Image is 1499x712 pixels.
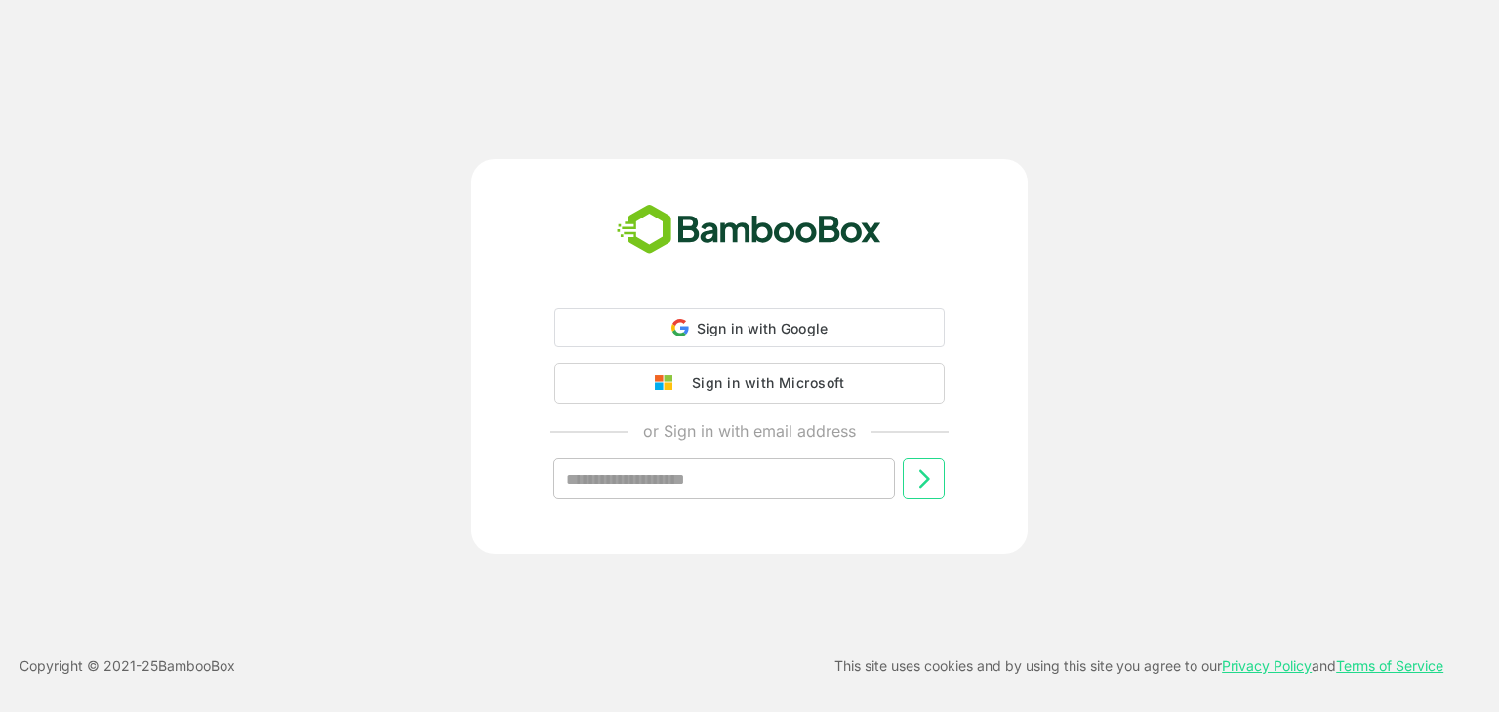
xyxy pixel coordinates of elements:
[697,320,829,336] span: Sign in with Google
[1336,657,1443,674] a: Terms of Service
[834,654,1443,678] p: This site uses cookies and by using this site you agree to our and
[20,654,235,678] p: Copyright © 2021- 25 BambooBox
[655,375,682,392] img: google
[606,198,892,262] img: bamboobox
[554,308,945,347] div: Sign in with Google
[1222,657,1312,674] a: Privacy Policy
[554,363,945,404] button: Sign in with Microsoft
[682,371,844,396] div: Sign in with Microsoft
[643,419,856,443] p: or Sign in with email address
